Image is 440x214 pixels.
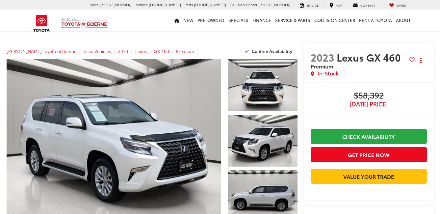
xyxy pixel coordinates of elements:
span: Premium [311,62,333,70]
span: Contact [360,3,375,7]
a: Premium [176,48,194,54]
span: [PHONE_NUMBER] [149,2,181,7]
span: Service [136,2,148,7]
a: About [394,10,413,31]
span: [DATE] Price: [311,101,427,107]
a: Service & Parts: Opens in a new tab [273,10,312,31]
a: Specials [226,10,250,31]
a: Collision Center [312,10,357,31]
a: Service [295,3,324,8]
a: New [181,10,195,31]
a: Check Availability [311,129,427,144]
span: Collision Center [230,2,257,7]
button: Get Price Now [311,147,427,162]
span: 2023 [311,50,334,64]
a: Value Your Trade [311,169,427,184]
a: Finance [250,10,273,31]
a: Expand Photo 2 [228,115,297,167]
button: Confirm Availability [241,45,298,57]
a: Used Vehicles [83,48,111,54]
a: Lexus [135,48,147,54]
a: My Saved Vehicles [384,3,411,8]
img: Vic Vaughan Toyota of Boerne [61,18,108,29]
span: $58,392 [311,91,427,101]
span: [PHONE_NUMBER] [99,2,132,7]
span: Saved [397,3,406,7]
a: Rent a Toyota [357,10,394,31]
span: [PHONE_NUMBER] [194,2,226,7]
img: 2023 Lexus GX 460 Premium [227,114,298,167]
span: Lexus GX 460 [337,50,403,64]
span: Service [306,3,319,7]
a: Expand Photo 1 [228,59,297,111]
a: Pre-Owned [195,10,226,31]
button: Actions [415,55,427,66]
span: Confirm Availability [252,48,292,54]
a: 2023 [118,48,128,54]
a: Map [324,3,347,8]
a: [PERSON_NAME] Toyota of Boerne [7,48,76,54]
a: Home [172,10,181,31]
span: Parts [185,2,193,7]
span: dropdown dots [420,58,422,63]
span: In-Stock [318,69,338,77]
a: Contact [348,3,380,8]
a: GX 460 [154,48,169,54]
span: Sales [90,2,98,7]
img: 2023 Lexus GX 460 Premium [227,59,298,112]
span: [PHONE_NUMBER] [258,2,291,7]
img: Toyota [29,13,54,34]
span: Map [336,3,342,7]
